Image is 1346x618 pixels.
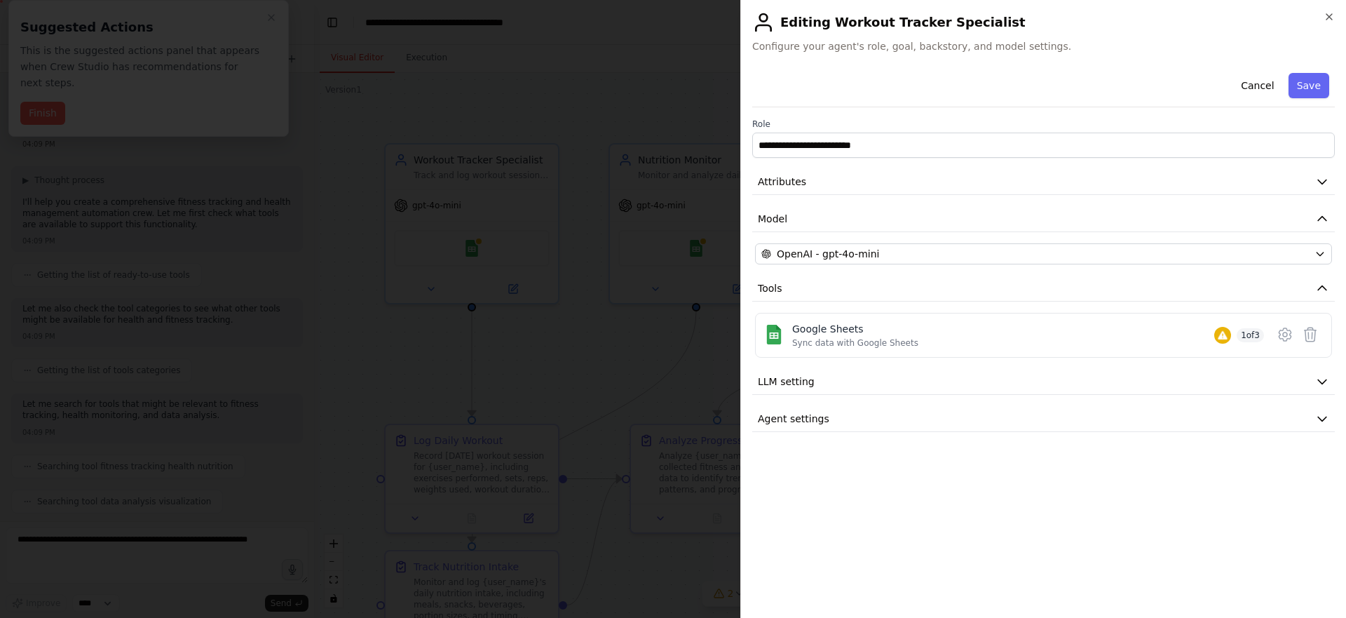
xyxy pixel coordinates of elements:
span: Agent settings [758,412,829,426]
span: Tools [758,281,782,295]
div: Google Sheets [792,322,918,336]
img: Google Sheets [764,325,784,344]
label: Role [752,119,1335,130]
button: Save [1289,73,1329,98]
span: LLM setting [758,375,815,389]
button: OpenAI - gpt-4o-mini [755,243,1332,264]
div: Sync data with Google Sheets [792,337,918,349]
span: 1 of 3 [1237,328,1264,342]
button: Cancel [1232,73,1282,98]
button: Model [752,206,1335,232]
button: Configure tool [1272,322,1298,347]
button: LLM setting [752,369,1335,395]
span: OpenAI - gpt-4o-mini [777,247,879,261]
button: Agent settings [752,406,1335,432]
span: Model [758,212,787,226]
span: Configure your agent's role, goal, backstory, and model settings. [752,39,1335,53]
button: Tools [752,276,1335,302]
button: Attributes [752,169,1335,195]
span: Attributes [758,175,806,189]
h2: Editing Workout Tracker Specialist [752,11,1335,34]
button: Delete tool [1298,322,1323,347]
